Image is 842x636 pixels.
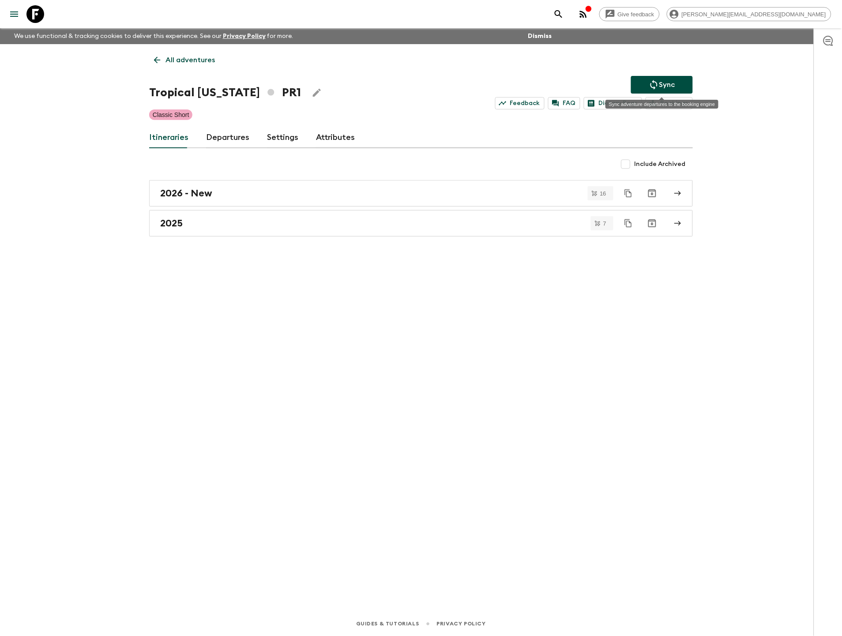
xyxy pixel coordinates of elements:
a: Attributes [316,127,355,148]
p: We use functional & tracking cookies to deliver this experience. See our for more. [11,28,297,44]
a: Dietary Reqs [584,97,642,109]
button: Duplicate [620,215,636,231]
button: Archive [643,215,661,232]
a: FAQ [548,97,580,109]
span: [PERSON_NAME][EMAIL_ADDRESS][DOMAIN_NAME] [677,11,831,18]
div: [PERSON_NAME][EMAIL_ADDRESS][DOMAIN_NAME] [667,7,831,21]
a: Feedback [495,97,545,109]
a: Guides & Tutorials [356,619,419,629]
p: Classic Short [153,110,189,119]
button: menu [5,5,23,23]
span: Give feedback [613,11,659,18]
button: Archive [643,184,661,202]
p: All adventures [165,55,215,65]
a: Settings [267,127,298,148]
button: Dismiss [526,30,554,42]
p: Sync [659,79,675,90]
h2: 2026 - New [160,188,212,199]
span: Include Archived [635,160,686,169]
button: Duplicate [620,185,636,201]
span: 7 [598,221,612,226]
button: Sync adventure departures to the booking engine [631,76,693,94]
button: Edit Adventure Title [308,84,326,102]
h2: 2025 [160,218,183,229]
h1: Tropical [US_STATE] PR1 [149,84,301,102]
a: Privacy Policy [223,33,266,39]
div: Sync adventure departures to the booking engine [605,100,718,109]
a: Give feedback [599,7,660,21]
a: 2026 - New [149,180,693,207]
a: 2025 [149,210,693,237]
a: Itineraries [149,127,188,148]
a: Privacy Policy [437,619,486,629]
span: 16 [595,191,612,196]
button: search adventures [550,5,568,23]
a: All adventures [149,51,220,69]
a: Departures [206,127,249,148]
